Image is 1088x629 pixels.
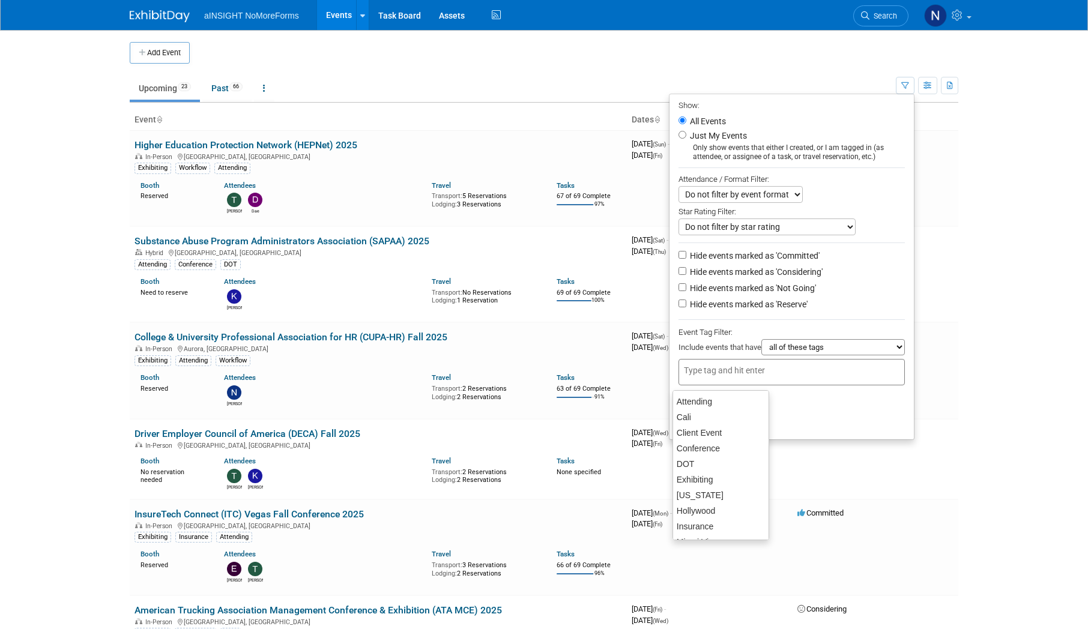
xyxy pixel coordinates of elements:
div: 69 of 69 Complete [557,289,622,297]
span: [DATE] [632,439,662,448]
span: (Wed) [653,345,668,351]
label: Just My Events [688,130,747,142]
button: Add Event [130,42,190,64]
span: [DATE] [632,151,662,160]
a: Booth [141,277,159,286]
span: - [664,604,666,613]
span: In-Person [145,345,176,353]
span: None specified [557,468,601,476]
div: 2 Reservations 2 Reservations [432,466,539,484]
div: Eric Guimond [227,576,242,583]
span: [DATE] [632,331,668,340]
div: Conference [175,259,216,270]
a: Attendees [224,181,256,190]
span: [DATE] [632,343,668,352]
span: [DATE] [632,247,666,256]
a: Tasks [557,181,575,190]
a: Sort by Event Name [156,115,162,124]
span: - [666,235,668,244]
a: Booth [141,181,159,190]
div: Attending [216,532,252,543]
a: Tasks [557,277,575,286]
span: (Fri) [653,441,662,447]
div: Only show events that either I created, or I am tagged in (as attendee, or assignee of a task, or... [678,143,905,161]
span: 66 [229,82,243,91]
span: Considering [797,604,847,613]
span: - [670,508,672,517]
a: Higher Education Protection Network (HEPNet) 2025 [134,139,357,151]
label: Hide events marked as 'Committed' [688,250,820,262]
img: Kate Silvas [248,469,262,483]
a: Attendees [224,550,256,558]
a: Travel [432,373,451,382]
img: In-Person Event [135,618,142,624]
span: In-Person [145,618,176,626]
span: (Wed) [653,430,668,436]
div: Reserved [141,559,206,570]
div: Teresa Papanicolaou [227,207,242,214]
a: Booth [141,457,159,465]
div: 2 Reservations 2 Reservations [432,382,539,401]
a: Travel [432,550,451,558]
a: Sort by Start Date [654,115,660,124]
div: Show: [678,97,905,112]
div: Attending [214,163,250,173]
div: Miami Vice [673,534,769,550]
a: Travel [432,181,451,190]
label: Hide events marked as 'Considering' [688,266,823,278]
div: Reserved [141,190,206,200]
span: Lodging: [432,200,457,208]
span: - [666,331,668,340]
span: In-Person [145,522,176,530]
div: 3 Reservations 2 Reservations [432,559,539,577]
span: Hybrid [145,249,167,257]
div: Workflow [175,163,210,173]
span: [DATE] [632,235,668,244]
img: Kate Silvas [227,289,241,304]
input: Type tag and hit enter [684,364,780,376]
span: [DATE] [632,604,666,613]
img: In-Person Event [135,345,142,351]
div: [GEOGRAPHIC_DATA], [GEOGRAPHIC_DATA] [134,520,622,530]
div: Insurance [175,532,212,543]
span: - [668,139,669,148]
label: Hide events marked as 'Not Going' [688,282,816,294]
div: Insurance [673,519,769,534]
a: Attendees [224,373,256,382]
div: Teresa Papanicolaou [248,576,263,583]
span: Transport: [432,192,462,200]
div: Need to reserve [141,286,206,297]
div: DOT [673,456,769,472]
a: Upcoming23 [130,77,200,100]
img: Teresa Papanicolaou [227,193,241,207]
span: (Wed) [653,618,668,624]
a: Tasks [557,457,575,465]
label: Hide events marked as 'Reserve' [688,298,808,310]
a: Travel [432,457,451,465]
a: Attendees [224,457,256,465]
span: [DATE] [632,428,672,437]
a: Substance Abuse Program Administrators Association (SAPAA) 2025 [134,235,429,247]
div: Cali [673,409,769,425]
a: Tasks [557,373,575,382]
label: All Events [688,117,726,125]
span: [DATE] [632,139,669,148]
div: Attending [673,394,769,409]
div: Attending [134,259,171,270]
a: Search [853,5,908,26]
div: Exhibiting [134,532,171,543]
div: Attending [175,355,211,366]
div: Attendance / Format Filter: [678,172,905,186]
img: Teresa Papanicolaou [248,562,262,576]
span: aINSIGHT NoMoreForms [204,11,299,20]
div: Client Event [673,425,769,441]
span: [DATE] [632,616,668,625]
a: Attendees [224,277,256,286]
div: Exhibiting [134,355,171,366]
span: 23 [178,82,191,91]
div: Hollywood [673,503,769,519]
th: Event [130,110,627,130]
span: (Fri) [653,152,662,159]
img: Hybrid Event [135,249,142,255]
div: Star Rating Filter: [678,203,905,218]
